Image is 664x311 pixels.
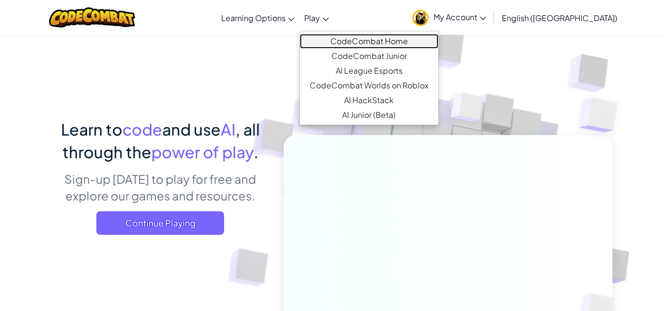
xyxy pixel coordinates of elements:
[61,119,122,139] span: Learn to
[300,108,438,122] a: AI Junior (Beta)
[162,119,221,139] span: and use
[300,78,438,93] a: CodeCombat Worlds on Roblox
[254,142,259,162] span: .
[433,12,486,22] span: My Account
[300,63,438,78] a: AI League Esports
[497,4,622,31] a: English ([GEOGRAPHIC_DATA])
[216,4,299,31] a: Learning Options
[151,142,254,162] span: power of play
[299,4,334,31] a: Play
[122,119,162,139] span: code
[221,119,235,139] span: AI
[96,211,224,235] a: Continue Playing
[300,34,438,49] a: CodeCombat Home
[49,7,135,28] img: CodeCombat logo
[300,49,438,63] a: CodeCombat Junior
[502,13,617,23] span: English ([GEOGRAPHIC_DATA])
[560,74,645,157] img: Overlap cubes
[304,13,320,23] span: Play
[300,93,438,108] a: AI HackStack
[432,73,503,146] img: Overlap cubes
[407,2,491,33] a: My Account
[412,10,429,26] img: avatar
[221,13,286,23] span: Learning Options
[52,170,269,204] p: Sign-up [DATE] to play for free and explore our games and resources.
